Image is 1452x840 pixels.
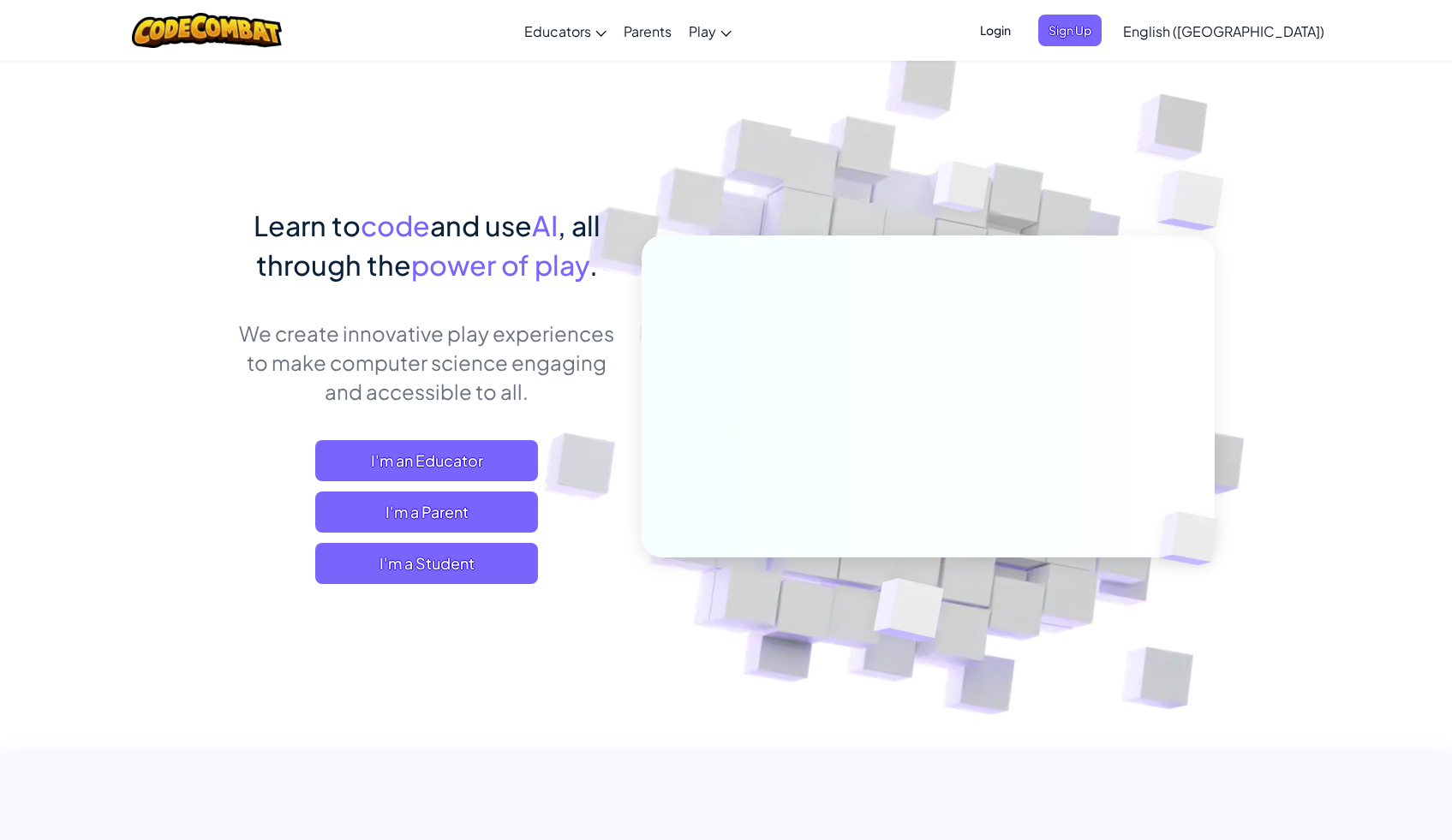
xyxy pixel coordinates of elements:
[589,247,598,282] span: .
[1123,22,1324,40] span: English ([GEOGRAPHIC_DATA])
[615,8,680,54] a: Parents
[430,208,532,242] span: and use
[680,8,740,54] a: Play
[254,208,361,242] span: Learn to
[315,440,538,481] a: I'm an Educator
[900,128,1024,255] img: Overlap cubes
[1130,476,1258,601] img: Overlap cubes
[1123,128,1271,273] img: Overlap cubes
[315,491,538,533] a: I'm a Parent
[238,319,616,406] p: We create innovative play experiences to make computer science engaging and accessible to all.
[524,22,591,40] span: Educators
[1038,15,1102,46] button: Sign Up
[132,13,282,48] img: CodeCombat logo
[1114,8,1333,54] a: English ([GEOGRAPHIC_DATA])
[361,208,430,242] span: code
[689,22,716,40] span: Play
[411,247,589,282] span: power of play
[532,208,558,242] span: AI
[831,542,984,684] img: Overlap cubes
[970,15,1021,46] button: Login
[516,8,615,54] a: Educators
[315,543,538,584] button: I'm a Student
